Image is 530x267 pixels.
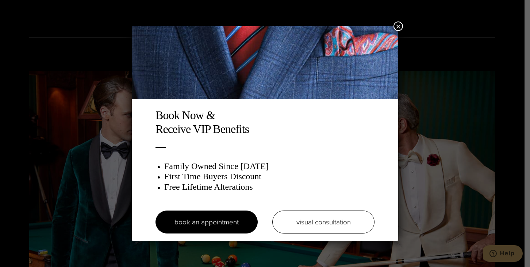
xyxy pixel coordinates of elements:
a: visual consultation [272,211,375,233]
h3: Free Lifetime Alterations [164,182,375,192]
button: Close [393,21,403,31]
h3: First Time Buyers Discount [164,171,375,182]
span: Help [17,5,32,12]
h3: Family Owned Since [DATE] [164,161,375,172]
h2: Book Now & Receive VIP Benefits [155,108,375,136]
a: book an appointment [155,211,258,233]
